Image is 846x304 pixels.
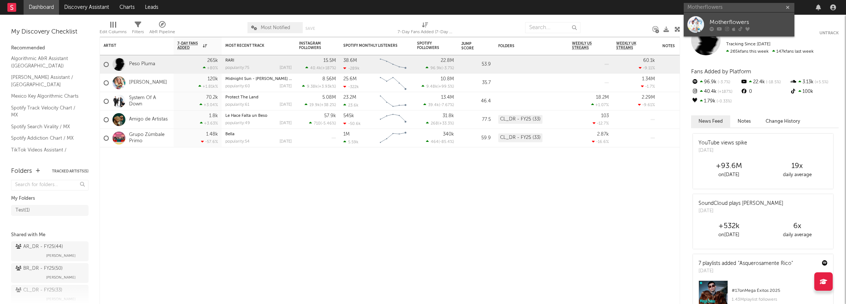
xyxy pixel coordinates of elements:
[440,140,453,144] span: -85.4 %
[314,122,320,126] span: 710
[100,18,126,40] div: Edit Columns
[443,132,454,137] div: 340k
[715,99,732,104] span: -0.33 %
[280,103,292,107] div: [DATE]
[642,77,655,81] div: 1.34M
[11,123,81,131] a: Spotify Search Virality / MX
[726,49,769,54] span: 265k fans this week
[129,80,167,86] a: [PERSON_NAME]
[11,180,89,191] input: Search for folders...
[225,132,292,136] div: Bella
[616,41,644,50] span: Weekly UK Streams
[662,44,736,48] div: Notes
[225,84,250,88] div: popularity: 60
[11,92,81,100] a: Mexico Key Algorithmic Charts
[691,77,740,87] div: 96.9k
[309,103,320,107] span: 19.9k
[343,103,358,108] div: 23.6k
[11,146,81,161] a: TikTok Videos Assistant / [GEOGRAPHIC_DATA]
[52,170,89,173] button: Tracked Artists(5)
[11,134,81,142] a: Spotify Addiction Chart / MX
[104,43,159,48] div: Artist
[11,231,89,240] div: Shared with Me
[438,85,453,89] span: +99.5 %
[11,205,89,216] a: Test(1)
[698,139,747,147] div: YouTube views spike
[225,121,250,125] div: popularity: 49
[642,95,655,100] div: 2.29M
[710,18,791,27] div: Motherflowers
[441,77,454,81] div: 10.8M
[11,44,89,53] div: Recommended
[225,59,234,63] a: RARI
[319,85,335,89] span: +3.93k %
[641,84,655,89] div: -1.7 %
[11,167,32,176] div: Folders
[310,66,321,70] span: 40.4k
[225,66,249,70] div: popularity: 75
[15,206,30,215] div: Test ( 1 )
[698,268,793,275] div: [DATE]
[198,84,218,89] div: +1.81k %
[207,58,218,63] div: 265k
[684,3,794,12] input: Search for artists
[730,115,758,127] button: Notes
[691,87,740,97] div: 40.4k
[398,18,453,40] div: 7-Day Fans Added (7-Day Fans Added)
[11,263,89,283] a: BR_DR - FY25(50)[PERSON_NAME]
[426,121,454,126] div: ( )
[149,18,175,40] div: A&R Pipeline
[461,115,491,124] div: 77.5
[343,95,356,100] div: 23.2M
[46,273,76,282] span: [PERSON_NAME]
[177,41,201,50] span: 7-Day Fans Added
[322,122,335,126] span: -5.46 %
[695,171,763,179] div: on [DATE]
[461,42,480,50] div: Jump Score
[591,102,609,107] div: +1.07 %
[695,222,763,231] div: +532k
[695,231,763,240] div: on [DATE]
[302,84,336,89] div: ( )
[698,200,783,207] div: SoundCloud plays [PERSON_NAME]
[129,61,155,67] a: Peso Pluma
[717,80,730,84] span: -3.7 %
[732,295,828,304] div: 1.43M playlist followers
[343,132,350,137] div: 1M
[206,132,218,137] div: 1.48k
[11,28,89,36] div: My Discovery Checklist
[208,77,218,81] div: 120k
[343,77,357,81] div: 25.6M
[225,77,301,81] a: Midnight Sun - [PERSON_NAME] Remix
[763,162,831,171] div: 19 x
[758,115,808,127] button: Change History
[377,74,410,92] svg: Chart title
[639,66,655,70] div: -9.11 %
[299,41,325,50] div: Instagram Followers
[343,43,399,48] div: Spotify Monthly Listeners
[11,194,89,203] div: My Folders
[11,55,81,70] a: Algorithmic A&R Assistant ([GEOGRAPHIC_DATA])
[691,69,751,74] span: Fans Added by Platform
[691,115,730,127] button: News Feed
[698,147,747,154] div: [DATE]
[498,44,554,48] div: Folders
[309,121,336,126] div: ( )
[322,66,335,70] span: +187 %
[149,28,175,36] div: A&R Pipeline
[738,261,793,266] a: "Asquerosamente Rico"
[322,77,336,81] div: 8.56M
[46,251,76,260] span: [PERSON_NAME]
[740,87,789,97] div: 0
[443,66,453,70] span: -3.7 %
[129,132,170,144] a: Grupo Zúmbale Primo
[200,102,218,107] div: +3.04 %
[280,66,292,70] div: [DATE]
[132,18,144,40] div: Filters
[422,84,454,89] div: ( )
[443,113,454,118] div: 31.8k
[732,286,828,295] div: # 17 on Mega Éxitos 2025
[280,140,292,144] div: [DATE]
[324,113,336,118] div: 57.9k
[790,77,839,87] div: 3.13k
